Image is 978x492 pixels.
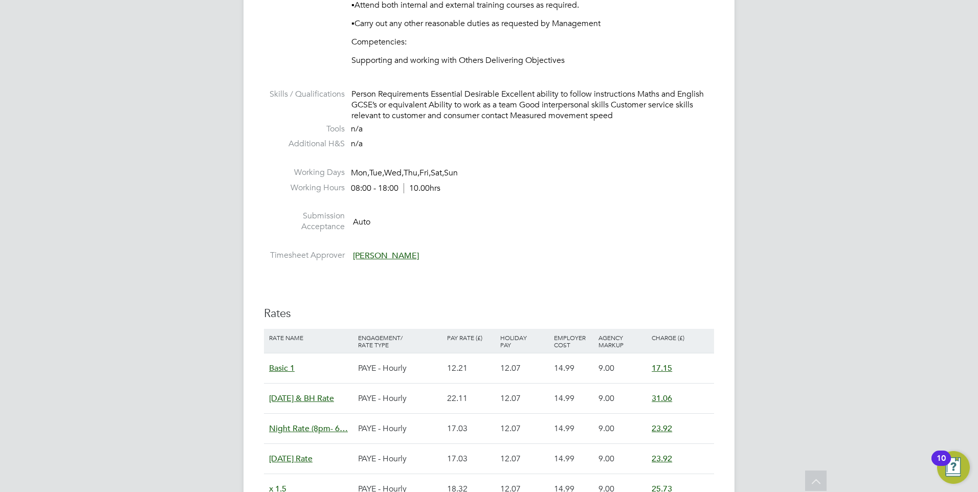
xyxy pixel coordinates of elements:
span: 17.15 [652,363,672,373]
span: 14.99 [554,423,574,434]
p: Supporting and working with Others Delivering Objectives [351,55,714,66]
div: 17.03 [444,444,498,474]
span: Night Rate (8pm- 6… [269,423,348,434]
label: Additional H&S [264,139,345,149]
span: 23.92 [652,423,672,434]
div: Charge (£) [649,329,712,346]
div: PAYE - Hourly [355,414,444,443]
span: [PERSON_NAME] [353,251,419,261]
span: 9.00 [598,363,614,373]
span: [DATE] & BH Rate [269,393,334,404]
span: 23.92 [652,454,672,464]
div: Pay Rate (£) [444,329,498,346]
span: [DATE] Rate [269,454,313,464]
span: Mon, [351,168,369,178]
div: Person Requirements Essential Desirable Excellent ability to follow instructions Maths and Englis... [351,89,714,121]
span: 12.07 [500,423,521,434]
span: 9.00 [598,454,614,464]
span: Thu, [404,168,419,178]
label: Submission Acceptance [264,211,345,232]
span: n/a [351,139,363,149]
p: ▪Carry out any other reasonable duties as requested by Management [351,18,714,29]
div: Engagement/ Rate Type [355,329,444,353]
span: 14.99 [554,393,574,404]
div: 22.11 [444,384,498,413]
div: 08:00 - 18:00 [351,183,440,194]
span: 9.00 [598,393,614,404]
div: PAYE - Hourly [355,384,444,413]
label: Skills / Qualifications [264,89,345,100]
span: 31.06 [652,393,672,404]
div: 17.03 [444,414,498,443]
label: Working Hours [264,183,345,193]
span: Sat, [431,168,444,178]
span: Auto [353,217,370,227]
div: Employer Cost [551,329,596,353]
label: Tools [264,124,345,135]
span: Wed, [384,168,404,178]
span: 10.00hrs [404,183,440,193]
div: Agency Markup [596,329,649,353]
span: 14.99 [554,454,574,464]
span: Basic 1 [269,363,295,373]
div: Holiday Pay [498,329,551,353]
div: Rate Name [266,329,355,346]
div: 10 [937,458,946,472]
span: Fri, [419,168,431,178]
span: 12.07 [500,363,521,373]
span: Sun [444,168,458,178]
span: 9.00 [598,423,614,434]
span: 14.99 [554,363,574,373]
span: 12.07 [500,393,521,404]
div: PAYE - Hourly [355,444,444,474]
div: 12.21 [444,353,498,383]
div: PAYE - Hourly [355,353,444,383]
label: Timesheet Approver [264,250,345,261]
label: Working Days [264,167,345,178]
span: 12.07 [500,454,521,464]
h3: Rates [264,306,714,321]
span: Tue, [369,168,384,178]
button: Open Resource Center, 10 new notifications [937,451,970,484]
p: Competencies: [351,37,714,48]
span: n/a [351,124,363,134]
